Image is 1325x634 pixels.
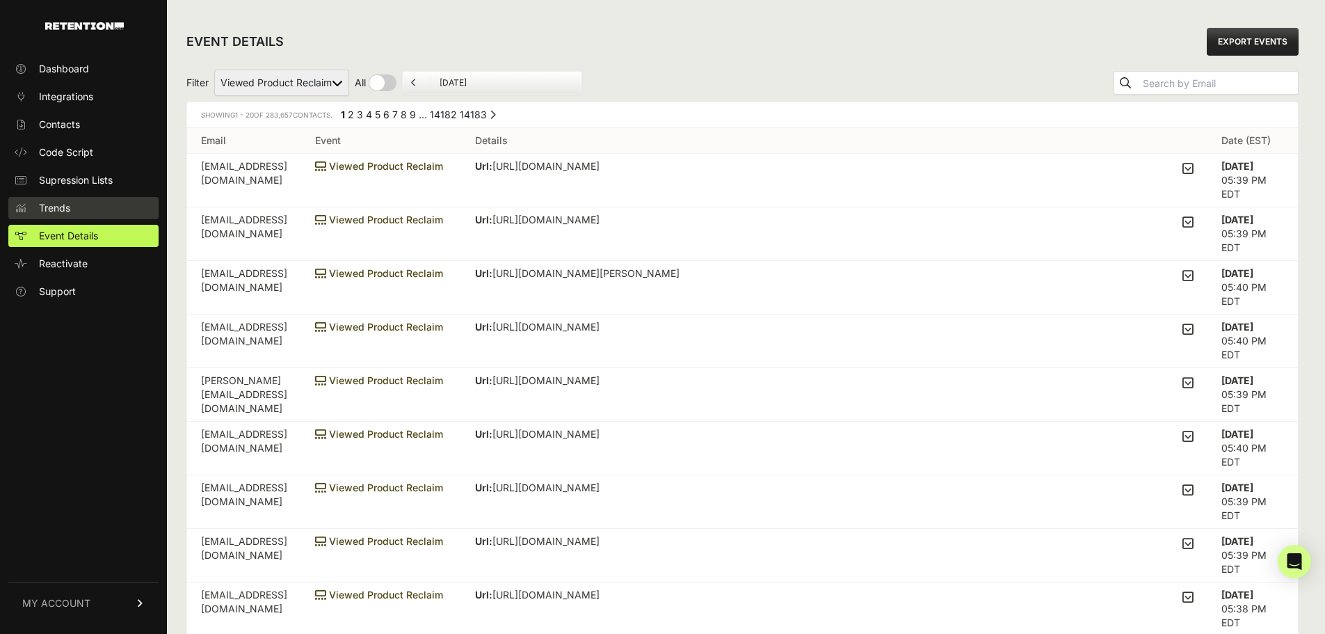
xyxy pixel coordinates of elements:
[8,582,159,624] a: MY ACCOUNT
[475,214,492,225] strong: Url:
[1221,535,1253,547] strong: [DATE]
[1221,321,1253,333] strong: [DATE]
[39,173,113,187] span: Supression Lists
[39,145,93,159] span: Code Script
[1221,214,1253,225] strong: [DATE]
[8,169,159,191] a: Supression Lists
[1221,267,1253,279] strong: [DATE]
[475,482,492,493] strong: Url:
[315,321,443,333] span: Viewed Product Reclaim
[315,428,443,440] span: Viewed Product Reclaim
[8,113,159,136] a: Contacts
[475,481,705,495] p: [URL][DOMAIN_NAME]
[22,596,90,610] span: MY ACCOUNT
[8,86,159,108] a: Integrations
[45,22,124,30] img: Retention.com
[1221,374,1253,386] strong: [DATE]
[1207,207,1298,261] td: 05:39 PM EDT
[214,70,349,96] select: Filter
[366,109,372,120] a: Page 4
[410,109,416,120] a: Page 9
[1207,128,1298,154] th: Date (EST)
[1207,28,1299,56] a: EXPORT EVENTS
[186,76,209,90] span: Filter
[8,141,159,164] a: Code Script
[461,128,1207,154] th: Details
[8,58,159,80] a: Dashboard
[39,257,88,271] span: Reactivate
[315,589,443,601] span: Viewed Product Reclaim
[401,109,407,120] a: Page 8
[1207,368,1298,422] td: 05:39 PM EDT
[430,109,457,120] a: Page 14182
[187,154,301,207] td: [EMAIL_ADDRESS][DOMAIN_NAME]
[39,118,80,132] span: Contacts
[8,225,159,247] a: Event Details
[39,201,70,215] span: Trends
[475,267,1077,280] p: [URL][DOMAIN_NAME][PERSON_NAME]
[39,285,76,299] span: Support
[201,108,332,122] div: Showing of
[315,482,443,493] span: Viewed Product Reclaim
[475,589,492,601] strong: Url:
[475,213,734,227] p: [URL][DOMAIN_NAME]
[1207,422,1298,475] td: 05:40 PM EDT
[1207,261,1298,315] td: 05:40 PM EDT
[1207,529,1298,583] td: 05:39 PM EDT
[1278,545,1311,578] div: Open Intercom Messenger
[475,588,828,602] p: [URL][DOMAIN_NAME]
[187,315,301,368] td: [EMAIL_ADDRESS][DOMAIN_NAME]
[1221,428,1253,440] strong: [DATE]
[315,374,443,386] span: Viewed Product Reclaim
[475,374,492,386] strong: Url:
[475,428,492,440] strong: Url:
[8,253,159,275] a: Reactivate
[264,111,332,119] span: Contacts.
[460,109,487,120] a: Page 14183
[1207,475,1298,529] td: 05:39 PM EDT
[315,535,443,547] span: Viewed Product Reclaim
[357,109,363,120] a: Page 3
[187,261,301,315] td: [EMAIL_ADDRESS][DOMAIN_NAME]
[475,535,492,547] strong: Url:
[187,475,301,529] td: [EMAIL_ADDRESS][DOMAIN_NAME]
[1221,482,1253,493] strong: [DATE]
[1140,74,1298,93] input: Search by Email
[187,422,301,475] td: [EMAIL_ADDRESS][DOMAIN_NAME]
[475,534,708,548] p: [URL][DOMAIN_NAME]
[187,207,301,261] td: [EMAIL_ADDRESS][DOMAIN_NAME]
[187,128,301,154] th: Email
[419,109,427,120] span: …
[1221,160,1253,172] strong: [DATE]
[475,267,492,279] strong: Url:
[187,529,301,583] td: [EMAIL_ADDRESS][DOMAIN_NAME]
[39,90,93,104] span: Integrations
[475,427,716,441] p: [URL][DOMAIN_NAME]
[186,32,284,51] h2: EVENT DETAILS
[475,160,492,172] strong: Url:
[8,197,159,219] a: Trends
[315,214,443,225] span: Viewed Product Reclaim
[235,111,254,119] span: 1 - 20
[1221,589,1253,601] strong: [DATE]
[341,109,345,120] em: Page 1
[375,109,380,120] a: Page 5
[475,320,829,334] p: [URL][DOMAIN_NAME]
[392,109,398,120] a: Page 7
[383,109,390,120] a: Page 6
[315,160,443,172] span: Viewed Product Reclaim
[1207,154,1298,207] td: 05:39 PM EDT
[1207,315,1298,368] td: 05:40 PM EDT
[475,321,492,333] strong: Url:
[8,280,159,303] a: Support
[348,109,354,120] a: Page 2
[39,229,98,243] span: Event Details
[301,128,461,154] th: Event
[315,267,443,279] span: Viewed Product Reclaim
[266,111,293,119] span: 283,657
[338,108,496,125] div: Pagination
[475,374,707,388] p: [URL][DOMAIN_NAME]
[39,62,89,76] span: Dashboard
[475,159,684,173] p: [URL][DOMAIN_NAME]
[187,368,301,422] td: [PERSON_NAME][EMAIL_ADDRESS][DOMAIN_NAME]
